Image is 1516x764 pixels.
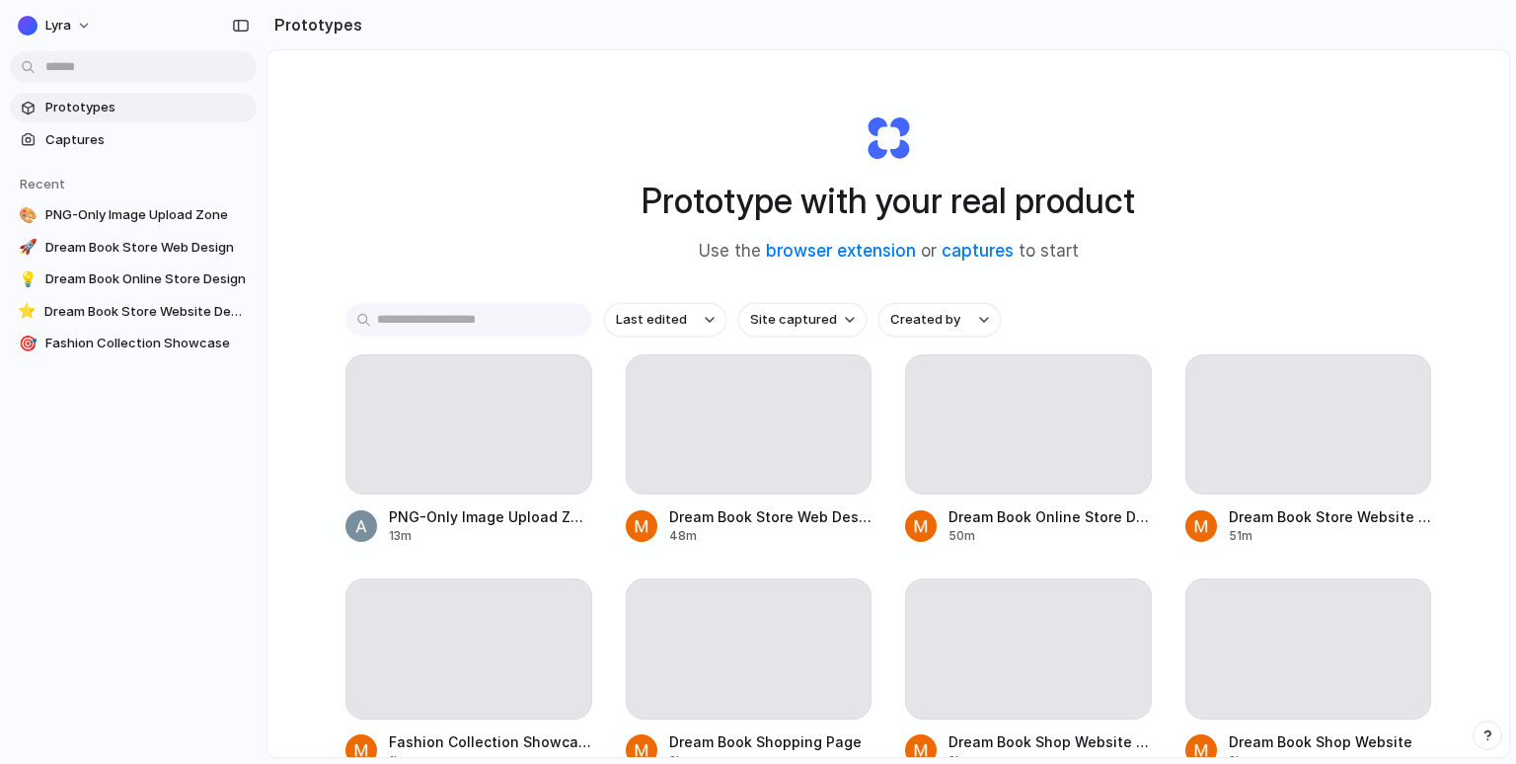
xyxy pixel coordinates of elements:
[948,506,1152,527] span: Dream Book Online Store Design
[626,354,872,545] a: Dream Book Store Web Design48m
[750,310,837,330] span: Site captured
[389,506,592,527] span: PNG-Only Image Upload Zone
[948,527,1152,545] div: 50m
[642,175,1135,227] h1: Prototype with your real product
[699,239,1079,265] span: Use the or to start
[10,329,257,358] a: 🎯Fashion Collection Showcase
[942,241,1014,261] a: captures
[18,205,38,225] div: 🎨
[878,303,1001,337] button: Created by
[616,310,687,330] span: Last edited
[18,238,38,258] div: 🚀
[890,310,960,330] span: Created by
[10,265,257,294] a: 💡Dream Book Online Store Design
[10,10,102,41] button: Lyra
[45,269,249,289] span: Dream Book Online Store Design
[18,269,38,289] div: 💡
[905,354,1152,545] a: Dream Book Online Store Design50m
[10,233,257,263] a: 🚀Dream Book Store Web Design
[44,302,249,322] span: Dream Book Store Website Design
[45,130,249,150] span: Captures
[1185,354,1432,545] a: Dream Book Store Website Design51m
[1229,506,1432,527] span: Dream Book Store Website Design
[669,731,872,752] span: Dream Book Shopping Page
[18,334,38,353] div: 🎯
[10,93,257,122] a: Prototypes
[266,13,362,37] h2: Prototypes
[45,334,249,353] span: Fashion Collection Showcase
[20,176,65,191] span: Recent
[45,205,249,225] span: PNG-Only Image Upload Zone
[669,506,872,527] span: Dream Book Store Web Design
[766,241,916,261] a: browser extension
[10,297,257,327] a: ⭐Dream Book Store Website Design
[389,527,592,545] div: 13m
[1229,731,1432,752] span: Dream Book Shop Website
[45,238,249,258] span: Dream Book Store Web Design
[45,98,249,117] span: Prototypes
[345,354,592,545] a: PNG-Only Image Upload Zone13m
[18,302,37,322] div: ⭐
[389,731,592,752] span: Fashion Collection Showcase
[669,527,872,545] div: 48m
[948,731,1152,752] span: Dream Book Shop Website Design
[10,125,257,155] a: Captures
[1229,527,1432,545] div: 51m
[45,16,71,36] span: Lyra
[10,200,257,230] a: 🎨PNG-Only Image Upload Zone
[738,303,867,337] button: Site captured
[604,303,726,337] button: Last edited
